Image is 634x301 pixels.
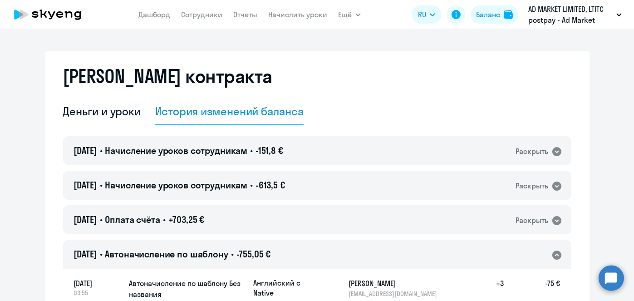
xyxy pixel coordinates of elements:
[349,278,442,289] h5: [PERSON_NAME]
[418,9,426,20] span: RU
[516,215,549,226] div: Раскрыть
[105,214,160,225] span: Оплата счёта
[256,179,285,191] span: -613,5 €
[476,9,500,20] div: Баланс
[105,145,247,156] span: Начисление уроков сотрудникам
[338,5,361,24] button: Ещё
[412,5,442,24] button: RU
[504,278,560,298] h5: -75 €
[250,145,253,156] span: •
[74,278,122,289] span: [DATE]
[254,278,322,298] p: Английский с Native
[236,248,271,260] span: -755,05 €
[233,10,257,19] a: Отчеты
[163,214,166,225] span: •
[138,10,170,19] a: Дашборд
[250,179,253,191] span: •
[100,248,103,260] span: •
[74,145,97,156] span: [DATE]
[63,65,273,87] h2: [PERSON_NAME] контракта
[349,290,442,298] p: [EMAIL_ADDRESS][DOMAIN_NAME]
[338,9,352,20] span: Ещё
[129,278,246,300] h5: Автоначисление по шаблону Без названия
[100,179,103,191] span: •
[528,4,613,25] p: AD MARKET LIMITED, LTITC postpay - Ad Market Limited
[74,248,97,260] span: [DATE]
[516,180,549,192] div: Раскрыть
[63,104,141,118] div: Деньги и уроки
[155,104,304,118] div: История изменений баланса
[100,214,103,225] span: •
[74,289,122,297] span: 03:55
[74,214,97,225] span: [DATE]
[256,145,283,156] span: -151,8 €
[168,214,205,225] span: +703,25 €
[268,10,327,19] a: Начислить уроки
[516,146,549,157] div: Раскрыть
[100,145,103,156] span: •
[74,179,97,191] span: [DATE]
[471,5,518,24] button: Балансbalance
[524,4,626,25] button: AD MARKET LIMITED, LTITC postpay - Ad Market Limited
[504,10,513,19] img: balance
[181,10,222,19] a: Сотрудники
[475,278,504,298] h5: +3
[105,179,247,191] span: Начисление уроков сотрудникам
[231,248,234,260] span: •
[105,248,228,260] span: Автоначисление по шаблону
